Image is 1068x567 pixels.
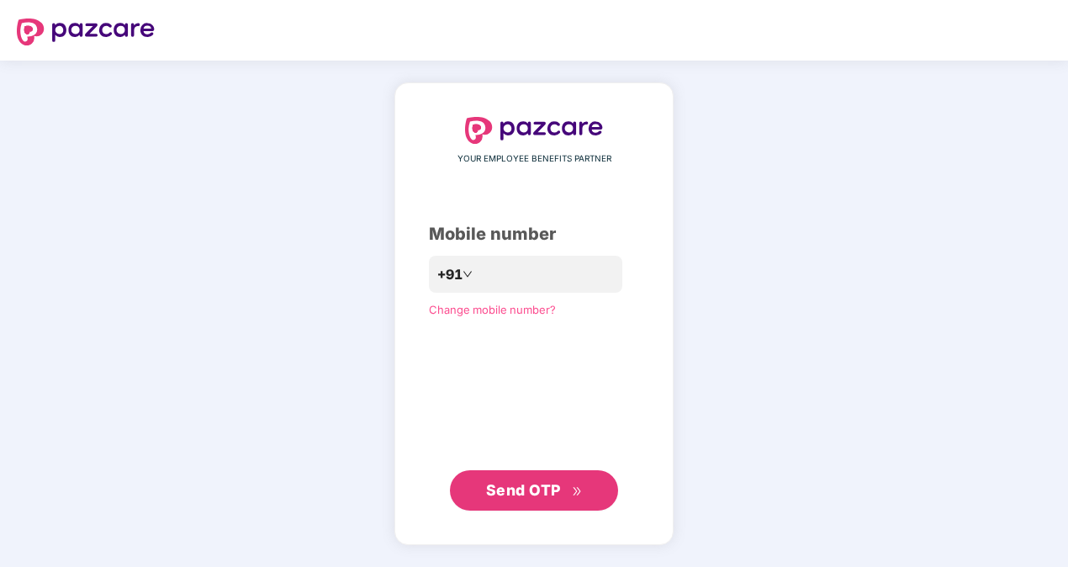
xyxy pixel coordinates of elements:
[450,470,618,511] button: Send OTPdouble-right
[429,303,556,316] a: Change mobile number?
[572,486,583,497] span: double-right
[465,117,603,144] img: logo
[486,481,561,499] span: Send OTP
[457,152,611,166] span: YOUR EMPLOYEE BENEFITS PARTNER
[429,221,639,247] div: Mobile number
[437,264,463,285] span: +91
[463,269,473,279] span: down
[17,19,155,45] img: logo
